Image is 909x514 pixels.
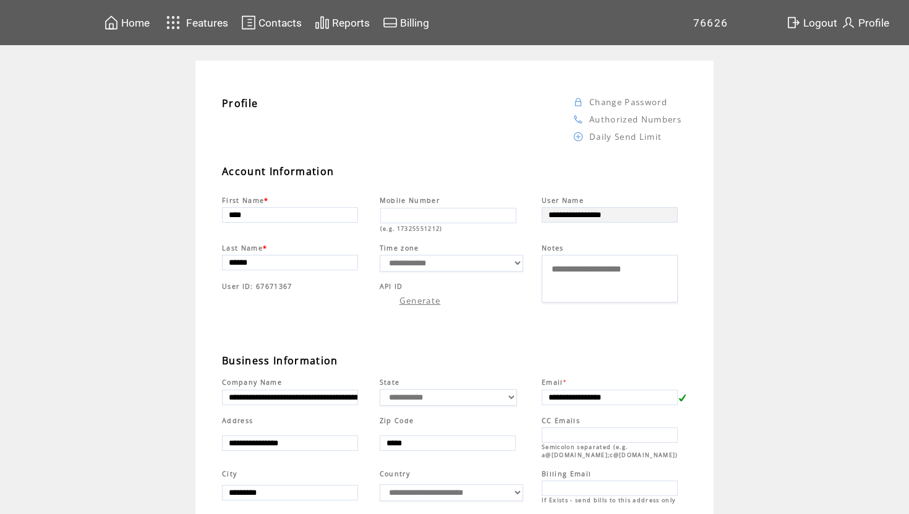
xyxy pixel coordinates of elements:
a: Profile [839,13,891,32]
a: Home [102,13,151,32]
span: Time zone [380,244,419,252]
a: Daily Send Limit [589,131,662,142]
span: API ID [380,282,403,291]
a: Billing [381,13,431,32]
img: v.gif [678,393,686,402]
img: contacts.svg [241,15,256,30]
img: creidtcard.svg [383,15,398,30]
span: Notes [542,244,564,252]
span: Semicolon separated (e.g. a@[DOMAIN_NAME];c@[DOMAIN_NAME]) [542,443,678,459]
a: Change Password [589,96,667,108]
img: Click to review daily send lint [573,132,583,142]
span: Billing [400,17,429,29]
span: 76626 [693,17,728,29]
span: Profile [222,96,258,110]
img: Click to change authorized numbers [573,114,583,124]
span: Last Name [222,244,263,252]
img: profile.svg [841,15,856,30]
span: City [222,469,237,478]
span: Billing Email [542,469,591,478]
span: State [380,378,539,387]
span: First Name [222,196,264,205]
span: Reports [332,17,370,29]
span: Zip Code [380,416,414,425]
span: CC Emails [542,416,580,425]
span: Email [542,378,563,387]
span: Mobile Number [380,196,440,205]
a: Logout [784,13,839,32]
img: exit.svg [786,15,801,30]
span: Profile [858,17,889,29]
img: home.svg [104,15,119,30]
span: Logout [803,17,837,29]
span: Home [121,17,150,29]
span: User ID: 67671367 [222,282,292,291]
span: Country [380,469,410,478]
span: Contacts [258,17,302,29]
span: Business Information [222,354,338,367]
span: User Name [542,196,584,205]
img: chart.svg [315,15,330,30]
a: Generate [399,295,441,306]
a: Reports [313,13,372,32]
a: Features [161,11,231,35]
span: Account Information [222,165,334,178]
span: Address [222,416,253,425]
span: If Exists - send bills to this address only [542,496,676,504]
span: (e.g. 17325551212) [380,225,443,233]
img: Click to change password [573,97,583,107]
span: Company Name [222,378,282,387]
img: features.svg [163,12,184,33]
a: Authorized Numbers [589,114,681,125]
a: Contacts [239,13,304,32]
span: Features [186,17,228,29]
